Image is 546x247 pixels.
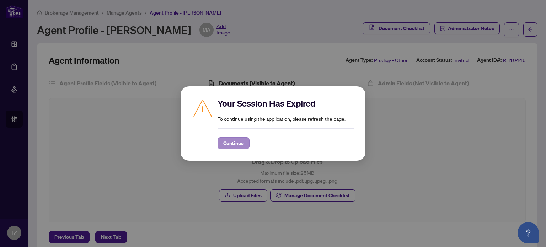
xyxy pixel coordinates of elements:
h2: Your Session Has Expired [218,98,354,109]
img: Caution icon [192,98,213,119]
div: To continue using the application, please refresh the page. [218,98,354,149]
span: Continue [223,138,244,149]
button: Continue [218,137,250,149]
button: Open asap [518,222,539,243]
